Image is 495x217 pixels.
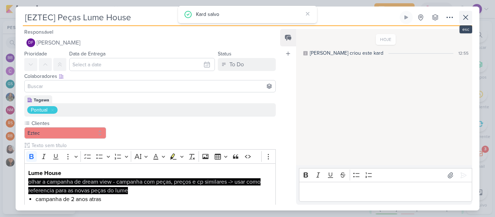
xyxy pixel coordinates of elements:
[24,36,276,49] button: DF [PERSON_NAME]
[299,168,472,182] div: Editor toolbar
[26,82,274,91] input: Buscar
[30,142,276,149] input: Texto sem título
[218,58,276,71] button: To Do
[28,41,33,45] p: DF
[218,51,232,57] label: Status
[24,149,276,163] div: Editor toolbar
[24,72,276,80] div: Colaboradores
[28,170,61,177] strong: Lume House
[299,182,472,202] div: Editor editing area: main
[37,38,80,47] span: [PERSON_NAME]
[34,97,49,103] div: Tagawa
[31,120,106,127] label: Clientes
[28,178,261,194] span: olhar a campanha de dream view - campanha com peças, preços e cp similares -> usar como referenci...
[403,14,409,20] div: Ligar relógio
[26,38,35,47] div: Diego Freitas
[196,10,303,18] div: Kard salvo
[24,163,276,209] div: Editor editing area: main
[458,50,469,57] div: 12:55
[24,29,53,35] label: Responsável
[69,58,215,71] input: Select a date
[310,49,383,57] div: [PERSON_NAME] criou este kard
[23,11,398,24] input: Kard Sem Título
[69,51,105,57] label: Data de Entrega
[459,25,472,33] div: esc
[36,195,272,204] li: campanha de 2 anos atras
[24,127,106,139] button: Eztec
[229,60,244,69] div: To Do
[31,106,47,114] div: Pontual
[24,51,47,57] label: Prioridade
